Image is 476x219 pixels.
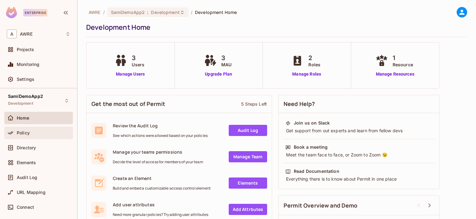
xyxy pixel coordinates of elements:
span: : [147,10,149,15]
span: Create an Element [113,175,211,181]
span: Need Help? [284,100,315,108]
span: Review the Audit Log [113,123,208,129]
span: 3 [221,53,231,63]
div: Enterprise [23,9,47,16]
li: / [103,9,105,15]
span: Users [132,61,144,68]
span: Home [17,116,29,120]
span: MAU [221,61,231,68]
span: SamiDemoApp2 [111,9,145,15]
a: Manage Users [113,71,148,77]
span: Roles [308,61,320,68]
span: 2 [308,53,320,63]
div: Get support from out experts and learn from fellow devs [285,128,432,134]
span: Need more granular policies? Try adding user attributes [113,212,208,217]
span: Policy [17,130,30,135]
span: Audit Log [17,175,37,180]
span: Monitoring [17,62,40,67]
span: Decide the level of access for members of your team [113,160,203,164]
span: A [7,29,17,38]
span: the active workspace [89,9,101,15]
a: Manage Team [229,151,267,162]
a: Audit Log [229,125,267,136]
span: Development [8,101,33,106]
span: Workspace: AWRE [20,32,33,37]
span: Settings [17,77,34,82]
img: SReyMgAAAABJRU5ErkJggg== [6,7,17,18]
span: URL Mapping [17,190,46,195]
span: SamiDemoApp2 [8,94,43,99]
li: / [191,9,192,15]
div: Meet the team face to face, or Zoom to Zoom 😉 [285,152,432,158]
span: Development Home [195,9,237,15]
span: Manage your teams permissions [113,149,203,155]
div: Join us on Slack [294,120,330,126]
span: 1 [393,53,413,63]
span: Resource [393,61,413,68]
a: Add Attrbutes [229,204,267,215]
span: Permit Overview and Demo [284,202,358,209]
a: Manage Roles [290,71,324,77]
span: Directory [17,145,36,150]
span: Development [151,9,179,15]
a: Manage Resources [374,71,416,77]
div: Development Home [86,23,464,32]
span: Elements [17,160,36,165]
span: Projects [17,47,34,52]
span: Build and embed a customizable access control element [113,186,211,191]
span: Get the most out of Permit [91,100,165,108]
span: See which actions were allowed based on your policies [113,133,208,138]
a: Upgrade Plan [203,71,235,77]
div: 5 Steps Left [241,101,267,107]
div: Read Documentation [294,168,339,174]
span: Add user attributes [113,202,208,208]
span: 3 [132,53,144,63]
span: Connect [17,205,34,210]
div: Book a meeting [294,144,328,150]
a: Elements [229,177,267,189]
div: Everything there is to know about Permit in one place [285,176,432,182]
